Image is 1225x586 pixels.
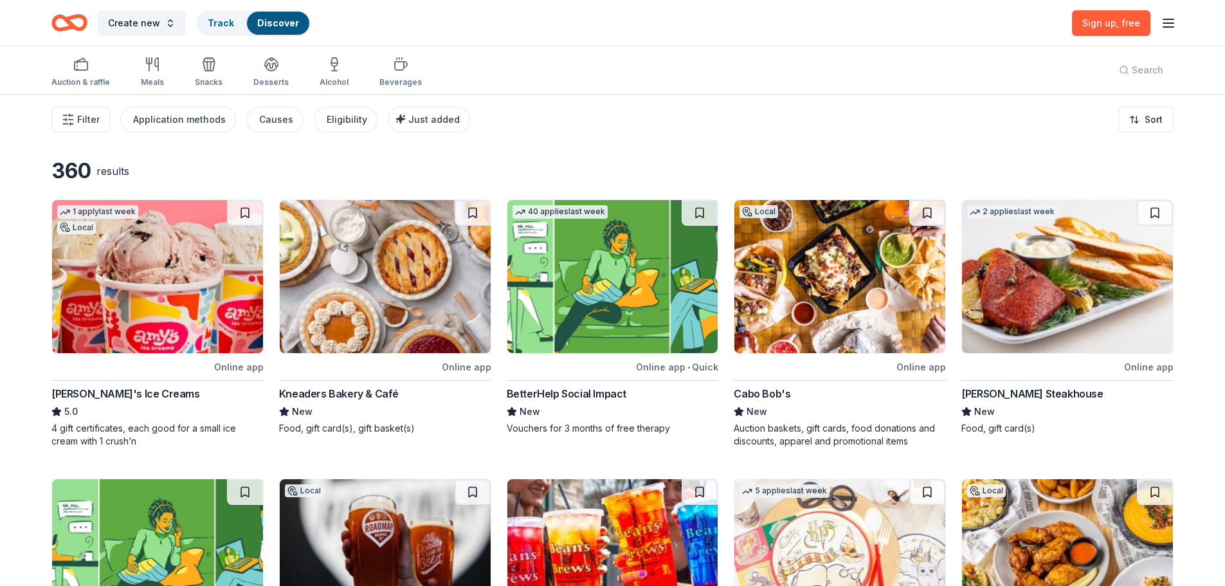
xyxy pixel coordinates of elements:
[246,107,304,133] button: Causes
[285,484,323,497] div: Local
[51,199,264,448] a: Image for Amy's Ice Creams1 applylast weekLocalOnline app[PERSON_NAME]'s Ice Creams5.04 gift cert...
[520,404,540,419] span: New
[974,404,995,419] span: New
[507,200,718,353] img: Image for BetterHelp Social Impact
[408,114,460,125] span: Just added
[896,359,946,375] div: Online app
[747,404,767,419] span: New
[133,112,226,127] div: Application methods
[734,386,790,401] div: Cabo Bob's
[98,10,186,36] button: Create new
[51,386,200,401] div: [PERSON_NAME]'s Ice Creams
[734,422,946,448] div: Auction baskets, gift cards, food donations and discounts, apparel and promotional items
[734,199,946,448] a: Image for Cabo Bob'sLocalOnline appCabo Bob'sNewAuction baskets, gift cards, food donations and d...
[320,51,349,94] button: Alcohol
[740,205,778,218] div: Local
[507,199,719,435] a: Image for BetterHelp Social Impact40 applieslast weekOnline app•QuickBetterHelp Social ImpactNewV...
[1072,10,1150,36] a: Sign up, free
[636,359,718,375] div: Online app Quick
[51,51,110,94] button: Auction & raffle
[1145,112,1163,127] span: Sort
[507,386,626,401] div: BetterHelp Social Impact
[388,107,470,133] button: Just added
[77,112,100,127] span: Filter
[962,200,1173,353] img: Image for Perry's Steakhouse
[52,200,263,353] img: Image for Amy's Ice Creams
[141,51,164,94] button: Meals
[196,10,311,36] button: TrackDiscover
[214,359,264,375] div: Online app
[967,484,1006,497] div: Local
[379,51,422,94] button: Beverages
[314,107,377,133] button: Eligibility
[379,77,422,87] div: Beverages
[141,77,164,87] div: Meals
[279,386,399,401] div: Kneaders Bakery & Café
[1082,17,1140,28] span: Sign up
[57,205,138,219] div: 1 apply last week
[961,199,1174,435] a: Image for Perry's Steakhouse2 applieslast weekOnline app[PERSON_NAME] SteakhouseNewFood, gift car...
[257,17,299,28] a: Discover
[687,362,690,372] span: •
[961,386,1103,401] div: [PERSON_NAME] Steakhouse
[51,107,110,133] button: Filter
[327,112,367,127] div: Eligibility
[740,484,830,498] div: 5 applies last week
[253,51,289,94] button: Desserts
[279,199,491,435] a: Image for Kneaders Bakery & CaféOnline appKneaders Bakery & CaféNewFood, gift card(s), gift baske...
[51,422,264,448] div: 4 gift certificates, each good for a small ice cream with 1 crush’n
[259,112,293,127] div: Causes
[280,200,491,353] img: Image for Kneaders Bakery & Café
[51,158,91,184] div: 360
[279,422,491,435] div: Food, gift card(s), gift basket(s)
[967,205,1057,219] div: 2 applies last week
[51,8,87,38] a: Home
[961,422,1174,435] div: Food, gift card(s)
[253,77,289,87] div: Desserts
[51,77,110,87] div: Auction & raffle
[292,404,313,419] span: New
[57,221,96,234] div: Local
[120,107,236,133] button: Application methods
[195,77,222,87] div: Snacks
[208,17,234,28] a: Track
[734,200,945,353] img: Image for Cabo Bob's
[507,422,719,435] div: Vouchers for 3 months of free therapy
[195,51,222,94] button: Snacks
[108,15,160,31] span: Create new
[96,163,129,179] div: results
[442,359,491,375] div: Online app
[1116,17,1140,28] span: , free
[64,404,78,419] span: 5.0
[320,77,349,87] div: Alcohol
[1118,107,1174,133] button: Sort
[1124,359,1174,375] div: Online app
[513,205,608,219] div: 40 applies last week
